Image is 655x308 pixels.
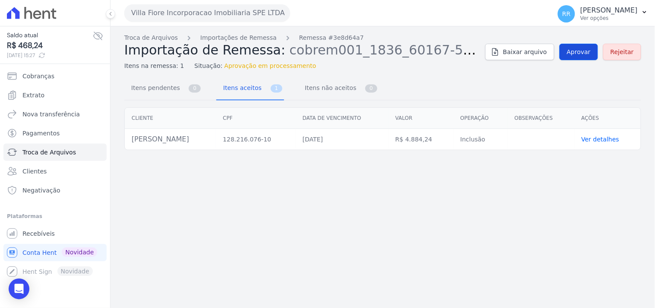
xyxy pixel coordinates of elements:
[7,31,93,40] span: Saldo atual
[189,84,201,93] span: 0
[22,248,57,257] span: Conta Hent
[3,244,107,261] a: Conta Hent Novidade
[611,48,634,56] span: Rejeitar
[22,186,60,195] span: Negativação
[580,15,638,22] p: Ver opções
[126,79,182,96] span: Itens pendentes
[582,136,620,143] a: Ver detalhes
[7,51,93,59] span: [DATE] 15:27
[485,44,554,60] a: Baixar arquivo
[7,67,103,280] nav: Sidebar
[216,129,295,150] td: 128.216.076-10
[562,11,570,17] span: RR
[124,42,285,58] span: Importação de Remessa:
[560,44,598,60] a: Aprovar
[296,129,389,150] td: [DATE]
[580,6,638,15] p: [PERSON_NAME]
[200,33,277,42] a: Importações de Remessa
[22,72,54,80] span: Cobranças
[3,144,107,161] a: Troca de Arquivos
[62,247,97,257] span: Novidade
[22,148,76,157] span: Troca de Arquivos
[194,61,222,71] span: Situação:
[22,110,80,119] span: Nova transferência
[290,42,579,58] span: cobrem001_1836_60167-5_120825_035.TXT
[503,48,547,56] span: Baixar arquivo
[551,2,655,26] button: RR [PERSON_NAME] Ver opções
[3,182,107,199] a: Negativação
[22,167,47,176] span: Clientes
[3,225,107,242] a: Recebíveis
[575,108,641,129] th: Ações
[453,108,508,129] th: Operação
[389,108,454,129] th: Valor
[216,77,284,100] a: Itens aceitos 1
[298,77,379,100] a: Itens não aceitos 0
[567,48,591,56] span: Aprovar
[124,33,178,42] a: Troca de Arquivos
[7,211,103,221] div: Plataformas
[124,33,478,42] nav: Breadcrumb
[3,87,107,104] a: Extrato
[3,67,107,85] a: Cobranças
[3,163,107,180] a: Clientes
[125,108,216,129] th: Cliente
[22,91,44,99] span: Extrato
[124,4,290,22] button: Villa Fiore Incorporacao Imobiliaria SPE LTDA
[603,44,641,60] a: Rejeitar
[9,279,29,299] div: Open Intercom Messenger
[3,106,107,123] a: Nova transferência
[125,129,216,150] td: [PERSON_NAME]
[389,129,454,150] td: R$ 4.884,24
[216,108,295,129] th: CPF
[300,79,358,96] span: Itens não aceitos
[22,129,60,138] span: Pagamentos
[225,61,316,71] span: Aprovação em processamento
[218,79,263,96] span: Itens aceitos
[271,84,283,93] span: 1
[124,61,184,71] span: Itens na remessa: 1
[299,33,364,42] a: Remessa #3e8d64a7
[124,77,203,100] a: Itens pendentes 0
[7,40,93,51] span: R$ 468,24
[296,108,389,129] th: Data de vencimento
[3,125,107,142] a: Pagamentos
[22,229,55,238] span: Recebíveis
[508,108,575,129] th: Observações
[365,84,377,93] span: 0
[453,129,508,150] td: Inclusão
